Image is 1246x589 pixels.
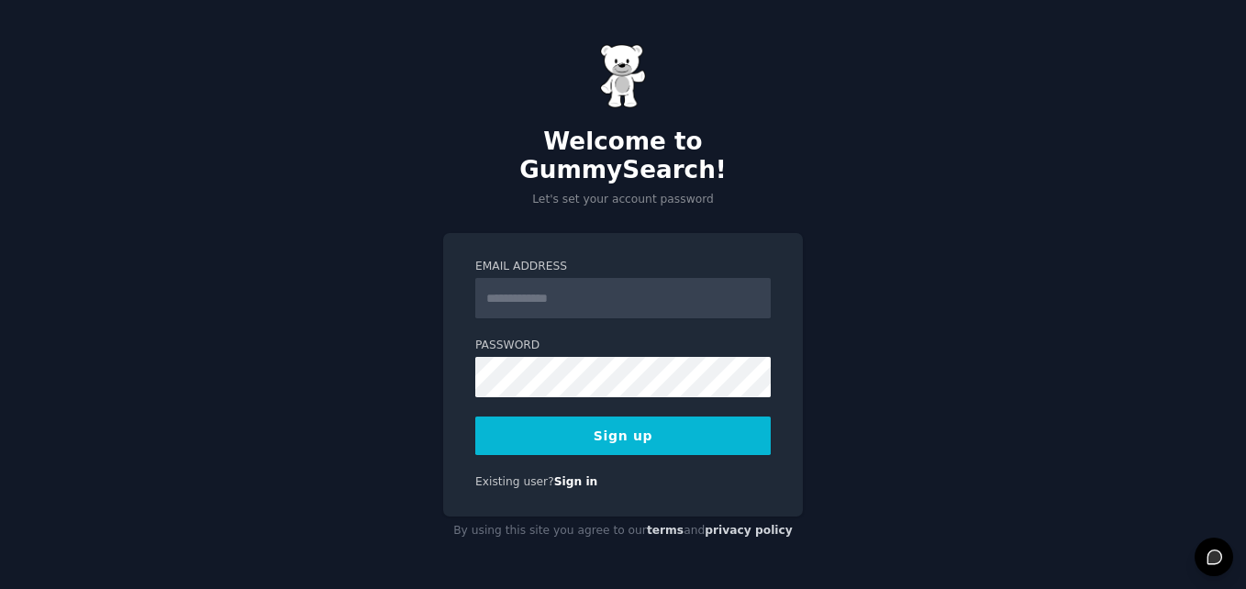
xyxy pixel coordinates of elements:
[443,128,803,185] h2: Welcome to GummySearch!
[443,192,803,208] p: Let's set your account password
[600,44,646,108] img: Gummy Bear
[554,475,598,488] a: Sign in
[475,417,771,455] button: Sign up
[475,475,554,488] span: Existing user?
[705,524,793,537] a: privacy policy
[475,259,771,275] label: Email Address
[647,524,684,537] a: terms
[443,517,803,546] div: By using this site you agree to our and
[475,338,771,354] label: Password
